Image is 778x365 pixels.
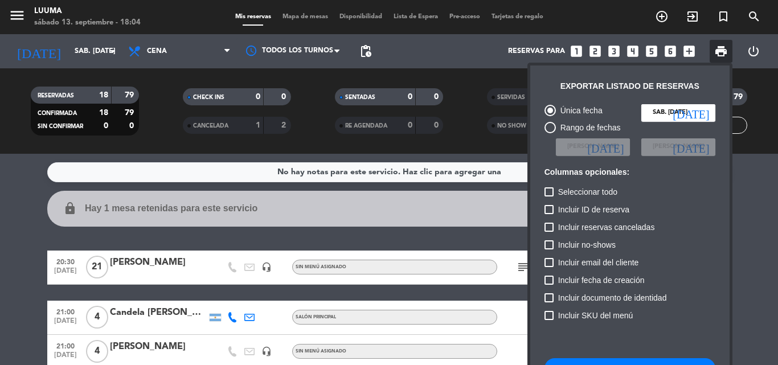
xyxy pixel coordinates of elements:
span: Incluir SKU del menú [558,309,633,322]
i: [DATE] [673,107,709,118]
h6: Columnas opcionales: [544,167,715,177]
span: Incluir no-shows [558,238,616,252]
i: [DATE] [587,141,624,153]
span: [PERSON_NAME] [567,142,619,152]
span: print [714,44,728,58]
span: Incluir reservas canceladas [558,220,655,234]
span: Incluir ID de reserva [558,203,629,216]
div: Exportar listado de reservas [560,80,699,93]
div: Rango de fechas [556,121,621,134]
span: [PERSON_NAME] [653,142,704,152]
span: Seleccionar todo [558,185,617,199]
i: [DATE] [673,141,709,153]
span: Incluir email del cliente [558,256,639,269]
span: Incluir documento de identidad [558,291,667,305]
span: Incluir fecha de creación [558,273,645,287]
div: Única fecha [556,104,603,117]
